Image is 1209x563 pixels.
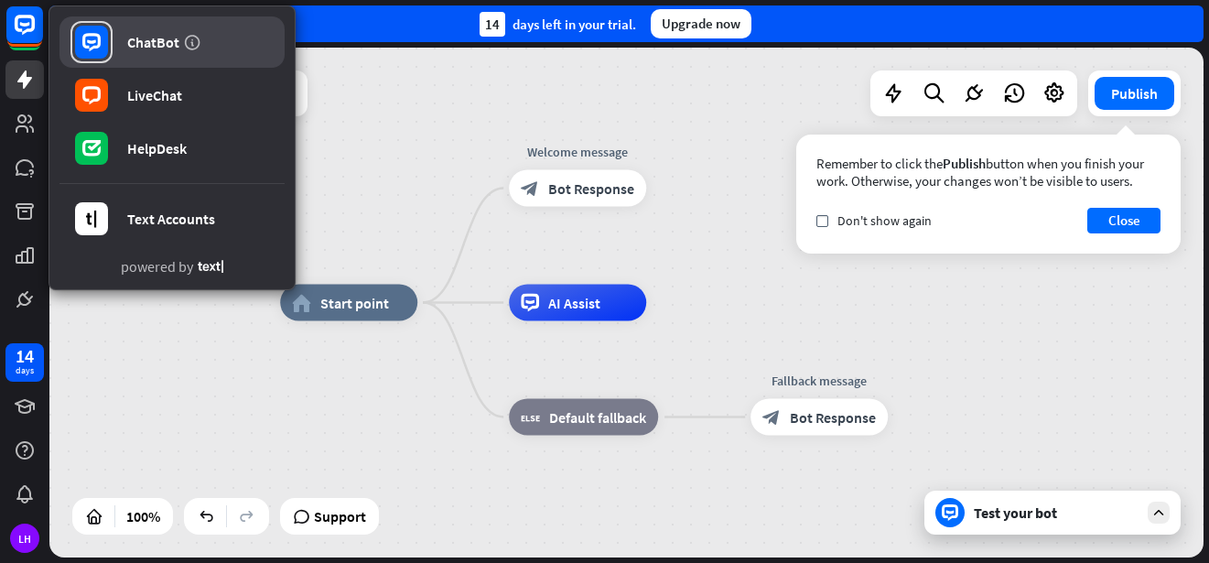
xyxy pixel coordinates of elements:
[480,12,636,37] div: days left in your trial.
[790,408,876,427] span: Bot Response
[762,408,781,427] i: block_bot_response
[121,502,166,531] div: 100%
[974,503,1139,522] div: Test your bot
[548,179,634,198] span: Bot Response
[15,7,70,62] button: Open LiveChat chat widget
[651,9,751,38] div: Upgrade now
[10,524,39,553] div: LH
[737,372,901,390] div: Fallback message
[320,294,389,312] span: Start point
[816,155,1160,189] div: Remember to click the button when you finish your work. Otherwise, your changes won’t be visible ...
[292,294,311,312] i: home_2
[837,212,932,229] span: Don't show again
[943,155,986,172] span: Publish
[314,502,366,531] span: Support
[480,12,505,37] div: 14
[16,348,34,364] div: 14
[549,408,646,427] span: Default fallback
[16,364,34,377] div: days
[521,179,539,198] i: block_bot_response
[1095,77,1174,110] button: Publish
[521,408,540,427] i: block_fallback
[1087,208,1160,233] button: Close
[548,294,600,312] span: AI Assist
[5,343,44,382] a: 14 days
[495,143,660,161] div: Welcome message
